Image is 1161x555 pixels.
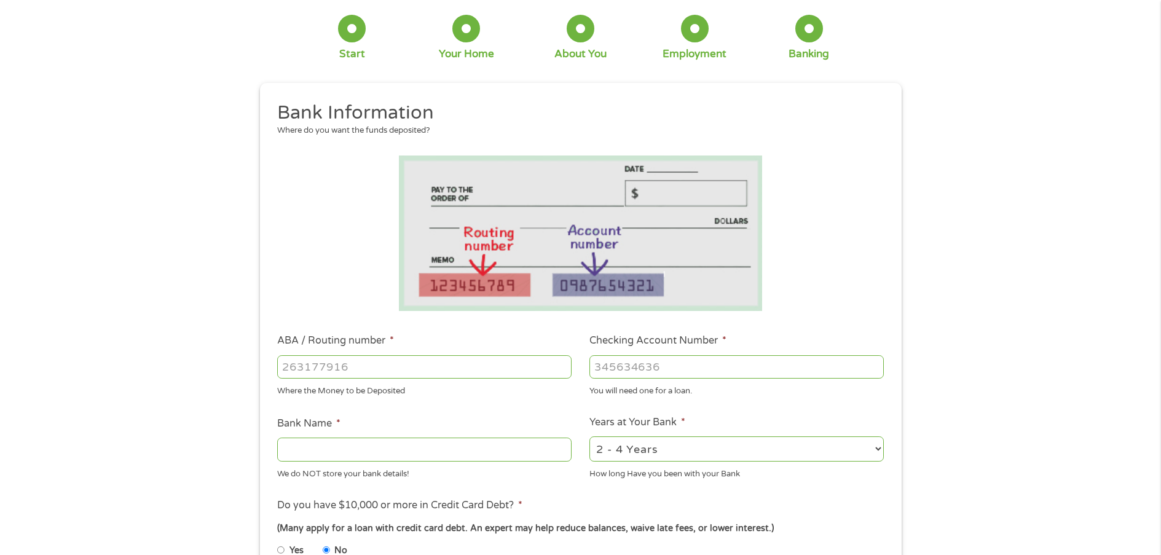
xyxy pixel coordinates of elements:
label: ABA / Routing number [277,334,394,347]
input: 263177916 [277,355,572,379]
div: You will need one for a loan. [589,381,884,398]
div: Where do you want the funds deposited? [277,125,875,137]
label: Checking Account Number [589,334,726,347]
div: Start [339,47,365,61]
div: About You [554,47,607,61]
div: Employment [663,47,726,61]
label: Years at Your Bank [589,416,685,429]
label: Do you have $10,000 or more in Credit Card Debt? [277,499,522,512]
label: Bank Name [277,417,340,430]
input: 345634636 [589,355,884,379]
div: How long Have you been with your Bank [589,463,884,480]
div: (Many apply for a loan with credit card debt. An expert may help reduce balances, waive late fees... [277,522,883,535]
div: We do NOT store your bank details! [277,463,572,480]
img: Routing number location [399,155,763,311]
div: Where the Money to be Deposited [277,381,572,398]
div: Your Home [439,47,494,61]
div: Banking [789,47,829,61]
h2: Bank Information [277,101,875,125]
